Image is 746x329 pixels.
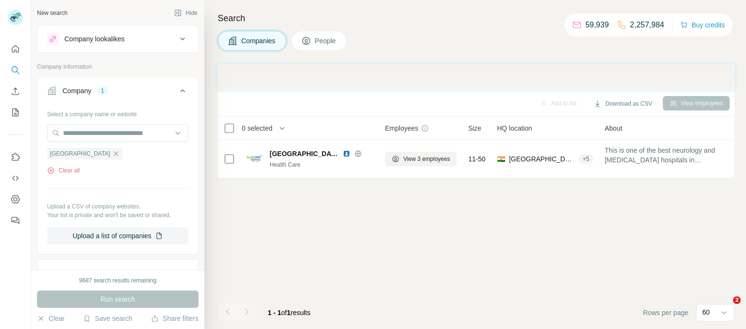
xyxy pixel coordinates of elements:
[37,9,67,17] div: New search
[37,27,198,50] button: Company lookalikes
[151,314,199,323] button: Share filters
[62,268,87,278] div: Industry
[287,309,291,317] span: 1
[343,150,350,158] img: LinkedIn logo
[270,160,373,169] div: Health Care
[497,123,532,133] span: HQ location
[268,309,311,317] span: results
[47,106,188,119] div: Select a company name or website
[8,191,23,208] button: Dashboard
[64,34,124,44] div: Company lookalikes
[47,166,80,175] button: Clear all
[47,211,188,219] p: Your list is private and won't be saved or shared.
[50,149,110,158] span: [GEOGRAPHIC_DATA]
[270,149,338,158] span: [GEOGRAPHIC_DATA]
[587,97,659,111] button: Download as CSV
[315,36,337,46] span: People
[605,123,622,133] span: About
[47,227,188,244] button: Upload a list of companies
[247,155,262,162] img: Logo of Secure Hospital
[47,202,188,211] p: Upload a CSV of company websites.
[37,62,199,71] p: Company information
[281,309,287,317] span: of
[79,276,157,285] div: 9687 search results remaining
[218,12,734,25] h4: Search
[8,104,23,121] button: My lists
[37,314,64,323] button: Clear
[8,212,23,229] button: Feedback
[97,86,108,95] div: 1
[468,123,481,133] span: Size
[702,307,710,317] p: 60
[8,40,23,58] button: Quick start
[385,123,418,133] span: Employees
[403,155,450,163] span: View 3 employees
[8,170,23,187] button: Use Surfe API
[241,36,276,46] span: Companies
[643,308,688,317] span: Rows per page
[630,19,664,31] p: 2,257,984
[680,18,725,32] button: Buy credits
[62,86,91,96] div: Company
[83,314,132,323] button: Save search
[37,262,198,285] button: Industry
[468,154,485,164] span: 11-50
[385,152,457,166] button: View 3 employees
[37,79,198,106] button: Company1
[509,154,575,164] span: [GEOGRAPHIC_DATA], [GEOGRAPHIC_DATA]
[585,19,609,31] p: 59,939
[579,155,593,163] div: + 5
[8,148,23,166] button: Use Surfe on LinkedIn
[218,64,734,90] iframe: Banner
[713,296,736,319] iframe: Intercom live chat
[242,123,273,133] span: 0 selected
[497,154,505,164] span: 🇮🇳
[8,61,23,79] button: Search
[733,296,741,304] span: 2
[268,309,281,317] span: 1 - 1
[8,83,23,100] button: Enrich CSV
[167,6,204,20] button: Hide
